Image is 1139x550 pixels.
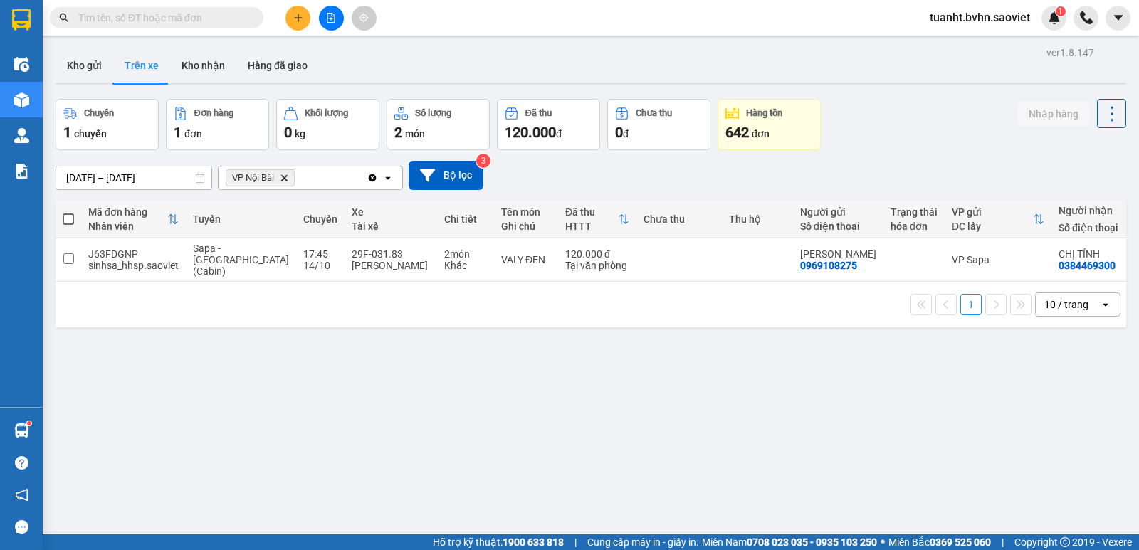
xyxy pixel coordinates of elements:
div: Đơn hàng [194,108,233,118]
span: search [59,13,69,23]
div: Hàng tồn [746,108,782,118]
span: message [15,520,28,534]
button: Hàng tồn642đơn [718,99,821,150]
span: VP Nội Bài [232,172,274,184]
span: 1 [63,124,71,141]
button: Trên xe [113,48,170,83]
div: Chưa thu [636,108,672,118]
button: Đã thu120.000đ [497,99,600,150]
span: 1 [174,124,182,141]
div: ĐC lấy [952,221,1033,232]
svg: Clear all [367,172,378,184]
span: 2 [394,124,402,141]
div: 10 / trang [1044,297,1088,312]
div: Tuyến [193,213,289,225]
span: 120.000 [505,124,556,141]
button: Chuyến1chuyến [56,99,159,150]
div: Người gửi [800,206,876,218]
button: Hàng đã giao [236,48,319,83]
img: warehouse-icon [14,128,29,143]
div: Nhân viên [88,221,167,232]
div: Mã đơn hàng [88,206,167,218]
svg: open [382,172,394,184]
div: Chi tiết [444,213,487,225]
div: sinhsa_hhsp.saoviet [88,260,179,271]
span: đ [623,128,629,139]
sup: 1 [1056,6,1066,16]
button: Nhập hàng [1017,101,1090,127]
img: warehouse-icon [14,57,29,72]
div: Tại văn phòng [565,260,629,271]
button: Chưa thu0đ [607,99,710,150]
span: VP Nội Bài, close by backspace [226,169,295,186]
div: 120.000 đ [565,248,629,260]
div: Số lượng [415,108,451,118]
strong: 0369 525 060 [930,536,991,548]
span: tuanht.bvhn.saoviet [918,9,1041,26]
sup: 1 [27,421,31,425]
div: J63FDGNP [88,248,179,260]
span: ⚪️ [881,539,885,545]
div: ANH TUẤN [800,248,876,260]
img: phone-icon [1080,11,1093,24]
span: notification [15,488,28,502]
div: Chuyến [84,108,114,118]
button: Số lượng2món [387,99,490,150]
span: question-circle [15,456,28,470]
span: aim [359,13,369,23]
span: Miền Nam [702,534,877,550]
span: món [405,128,425,139]
div: Khác [444,260,487,271]
img: warehouse-icon [14,423,29,438]
span: copyright [1060,537,1070,547]
button: aim [352,6,377,31]
button: plus [285,6,310,31]
button: Khối lượng0kg [276,99,379,150]
img: solution-icon [14,164,29,179]
div: Số điện thoại [800,221,876,232]
th: Toggle SortBy [81,201,186,238]
div: Chưa thu [644,213,715,225]
div: Chuyến [303,213,337,225]
div: 2 món [444,248,487,260]
img: icon-new-feature [1048,11,1061,24]
span: chuyến [74,128,107,139]
div: CHỊ TÍNH [1059,248,1123,260]
div: HTTT [565,221,618,232]
input: Selected VP Nội Bài. [298,171,299,185]
div: ver 1.8.147 [1046,45,1094,60]
span: Hỗ trợ kỹ thuật: [433,534,564,550]
div: [PERSON_NAME] [352,260,430,271]
div: Đã thu [565,206,618,218]
button: file-add [319,6,344,31]
span: | [574,534,577,550]
button: Kho gửi [56,48,113,83]
div: 17:45 [303,248,337,260]
span: Miền Bắc [888,534,991,550]
div: VP Sapa [952,254,1044,265]
div: 0384469300 [1059,260,1116,271]
span: Cung cấp máy in - giấy in: [587,534,698,550]
span: 0 [284,124,292,141]
div: Đã thu [525,108,552,118]
span: 0 [615,124,623,141]
svg: Delete [280,174,288,182]
span: đ [556,128,562,139]
div: Tài xế [352,221,430,232]
span: Sapa - [GEOGRAPHIC_DATA] (Cabin) [193,243,289,277]
div: VALY ĐEN [501,254,551,265]
div: Tên món [501,206,551,218]
div: Xe [352,206,430,218]
span: 642 [725,124,749,141]
span: đơn [752,128,770,139]
span: caret-down [1112,11,1125,24]
img: logo-vxr [12,9,31,31]
span: plus [293,13,303,23]
div: VP gửi [952,206,1033,218]
span: kg [295,128,305,139]
strong: 1900 633 818 [503,536,564,548]
div: 29F-031.83 [352,248,430,260]
svg: open [1100,299,1111,310]
div: Người nhận [1059,205,1123,216]
div: 0969108275 [800,260,857,271]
